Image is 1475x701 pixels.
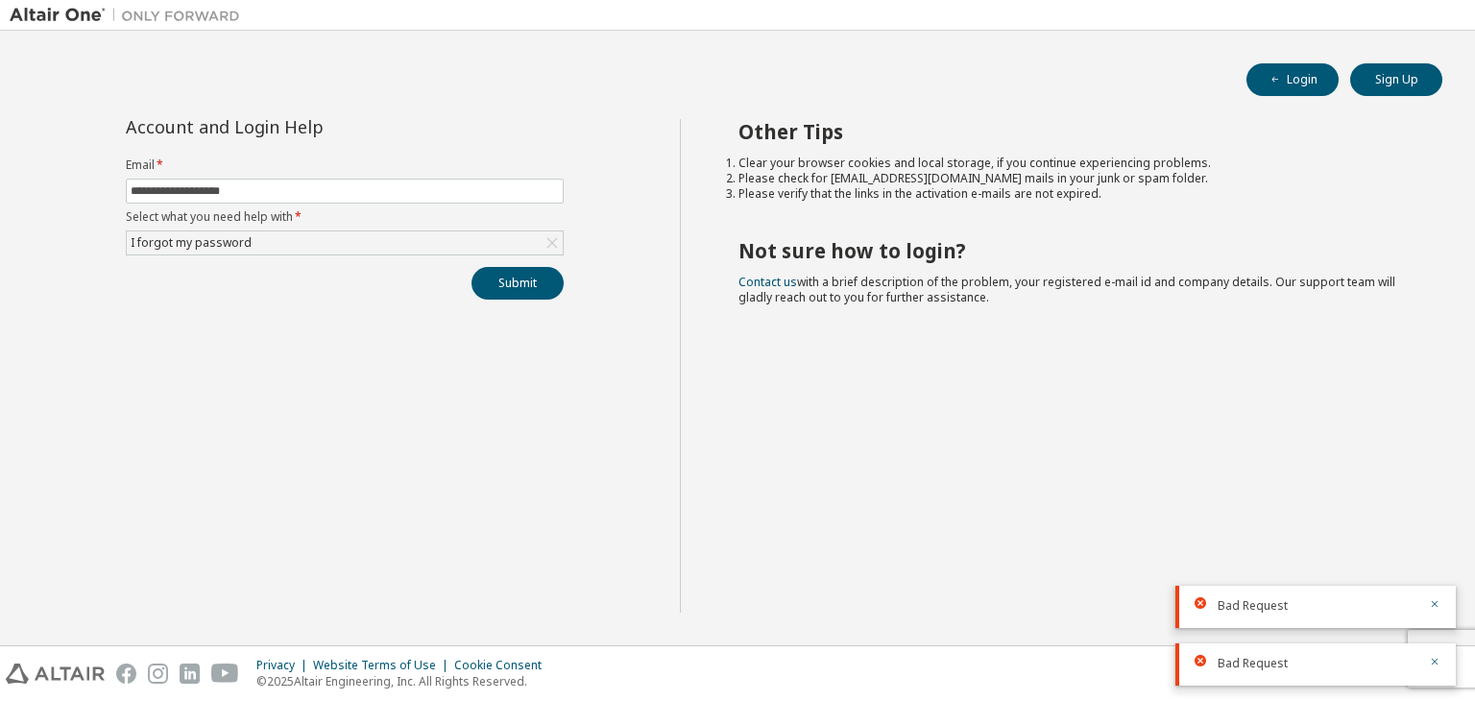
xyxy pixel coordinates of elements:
img: youtube.svg [211,664,239,684]
div: Privacy [256,658,313,673]
a: Contact us [738,274,797,290]
button: Sign Up [1350,63,1442,96]
li: Please check for [EMAIL_ADDRESS][DOMAIN_NAME] mails in your junk or spam folder. [738,171,1409,186]
p: © 2025 Altair Engineering, Inc. All Rights Reserved. [256,673,553,689]
label: Email [126,157,564,173]
button: Login [1246,63,1339,96]
img: facebook.svg [116,664,136,684]
img: instagram.svg [148,664,168,684]
h2: Other Tips [738,119,1409,144]
div: Account and Login Help [126,119,476,134]
div: I forgot my password [127,231,563,254]
span: Bad Request [1218,598,1288,614]
h2: Not sure how to login? [738,238,1409,263]
img: altair_logo.svg [6,664,105,684]
div: Website Terms of Use [313,658,454,673]
span: Bad Request [1218,656,1288,671]
img: linkedin.svg [180,664,200,684]
div: Cookie Consent [454,658,553,673]
label: Select what you need help with [126,209,564,225]
li: Please verify that the links in the activation e-mails are not expired. [738,186,1409,202]
button: Submit [472,267,564,300]
img: Altair One [10,6,250,25]
li: Clear your browser cookies and local storage, if you continue experiencing problems. [738,156,1409,171]
div: I forgot my password [128,232,254,254]
span: with a brief description of the problem, your registered e-mail id and company details. Our suppo... [738,274,1395,305]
